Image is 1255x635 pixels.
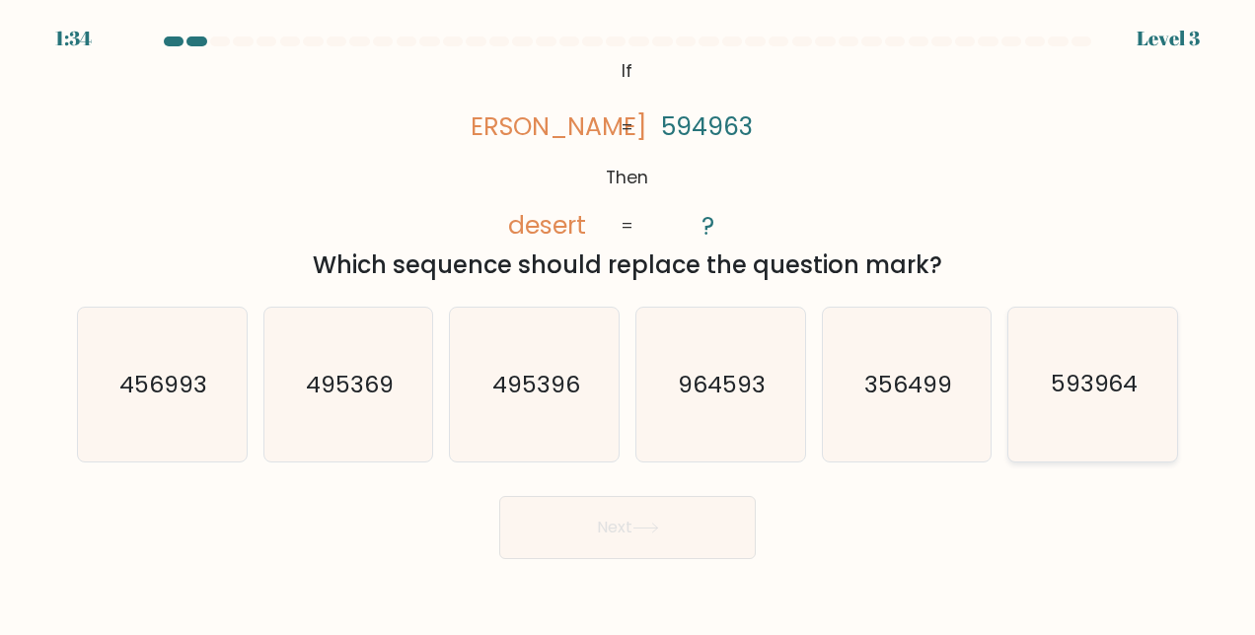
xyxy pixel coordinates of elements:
tspan: [PERSON_NAME] [446,109,647,144]
text: 593964 [1051,369,1139,400]
text: 495369 [306,369,394,400]
button: Next [499,496,756,559]
tspan: Then [606,166,648,189]
text: 356499 [864,369,952,400]
tspan: ? [701,209,714,244]
tspan: = [621,115,633,139]
div: 1:34 [55,24,92,53]
svg: @import url('[URL][DOMAIN_NAME]); [473,54,782,245]
tspan: = [621,214,633,238]
text: 495396 [492,369,580,400]
tspan: If [622,59,632,83]
div: Level 3 [1137,24,1200,53]
text: 964593 [678,369,766,400]
text: 456993 [119,369,207,400]
div: Which sequence should replace the question mark? [89,247,1166,283]
tspan: 594963 [662,109,755,144]
tspan: desert [508,208,586,243]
